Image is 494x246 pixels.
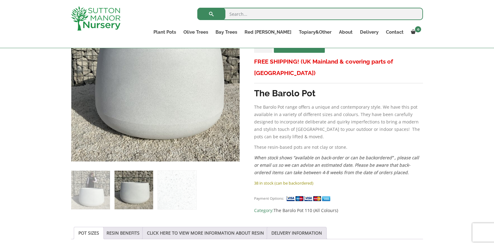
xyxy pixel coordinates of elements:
a: RESIN BENEFITS [107,227,140,239]
a: Contact [382,28,407,36]
img: The Barolo Pot 110 Colour White Granite [71,171,110,209]
a: Plant Pots [150,28,180,36]
input: Search... [197,8,423,20]
a: 0 [407,28,423,36]
a: Red [PERSON_NAME] [241,28,295,36]
img: payment supported [286,195,333,202]
a: The Barolo Pot 110 (All Colours) [274,207,338,213]
em: When stock shows “available on back-order or can be backordered” , please call or email us so we ... [254,155,419,175]
a: About [335,28,356,36]
p: The Barolo Pot range offers a unique and contemporary style. We have this pot available in a vari... [254,103,423,140]
p: These resin-based pots are not clay or stone. [254,144,423,151]
p: 38 in stock (can be backordered) [254,179,423,187]
a: Bay Trees [212,28,241,36]
img: logo [71,6,120,31]
a: Topiary&Other [295,28,335,36]
img: The Barolo Pot 110 Colour White Granite - Image 2 [115,171,153,209]
a: Olive Trees [180,28,212,36]
small: Payment Options: [254,196,284,201]
a: Delivery [356,28,382,36]
span: 0 [415,26,421,32]
a: DELIVERY INFORMATION [271,227,322,239]
span: Category: [254,207,423,214]
h3: FREE SHIPPING! (UK Mainland & covering parts of [GEOGRAPHIC_DATA]) [254,56,423,79]
img: The Barolo Pot 110 Colour White Granite - Image 3 [158,171,196,209]
strong: The Barolo Pot [254,88,316,98]
a: POT SIZES [78,227,99,239]
a: CLICK HERE TO VIEW MORE INFORMATION ABOUT RESIN [147,227,264,239]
